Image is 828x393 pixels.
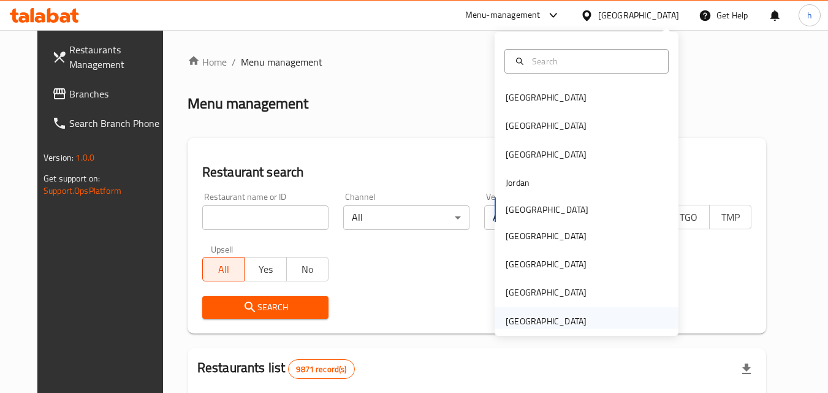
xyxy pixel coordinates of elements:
[506,148,587,161] div: [GEOGRAPHIC_DATA]
[527,55,661,68] input: Search
[75,150,94,166] span: 1.0.0
[212,300,319,315] span: Search
[292,261,324,278] span: No
[506,286,587,299] div: [GEOGRAPHIC_DATA]
[465,8,541,23] div: Menu-management
[249,261,281,278] span: Yes
[667,205,709,229] button: TGO
[506,315,587,328] div: [GEOGRAPHIC_DATA]
[197,359,355,379] h2: Restaurants list
[44,170,100,186] span: Get support on:
[42,35,176,79] a: Restaurants Management
[69,42,166,72] span: Restaurants Management
[506,119,587,132] div: [GEOGRAPHIC_DATA]
[202,205,329,230] input: Search for restaurant name or ID..
[42,79,176,109] a: Branches
[244,257,286,281] button: Yes
[241,55,322,69] span: Menu management
[188,94,308,113] h2: Menu management
[211,245,234,253] label: Upsell
[506,176,530,189] div: Jordan
[715,208,746,226] span: TMP
[289,364,354,375] span: 9871 record(s)
[202,296,329,319] button: Search
[506,91,587,104] div: [GEOGRAPHIC_DATA]
[208,261,240,278] span: All
[709,205,751,229] button: TMP
[732,354,761,384] div: Export file
[672,208,704,226] span: TGO
[506,258,587,271] div: [GEOGRAPHIC_DATA]
[44,183,121,199] a: Support.OpsPlatform
[286,257,329,281] button: No
[288,359,354,379] div: Total records count
[343,205,469,230] div: All
[188,55,766,69] nav: breadcrumb
[202,163,751,181] h2: Restaurant search
[42,109,176,138] a: Search Branch Phone
[202,257,245,281] button: All
[69,116,166,131] span: Search Branch Phone
[598,9,679,22] div: [GEOGRAPHIC_DATA]
[506,229,587,243] div: [GEOGRAPHIC_DATA]
[188,55,227,69] a: Home
[69,86,166,101] span: Branches
[44,150,74,166] span: Version:
[232,55,236,69] li: /
[484,205,610,230] div: All
[807,9,812,22] span: h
